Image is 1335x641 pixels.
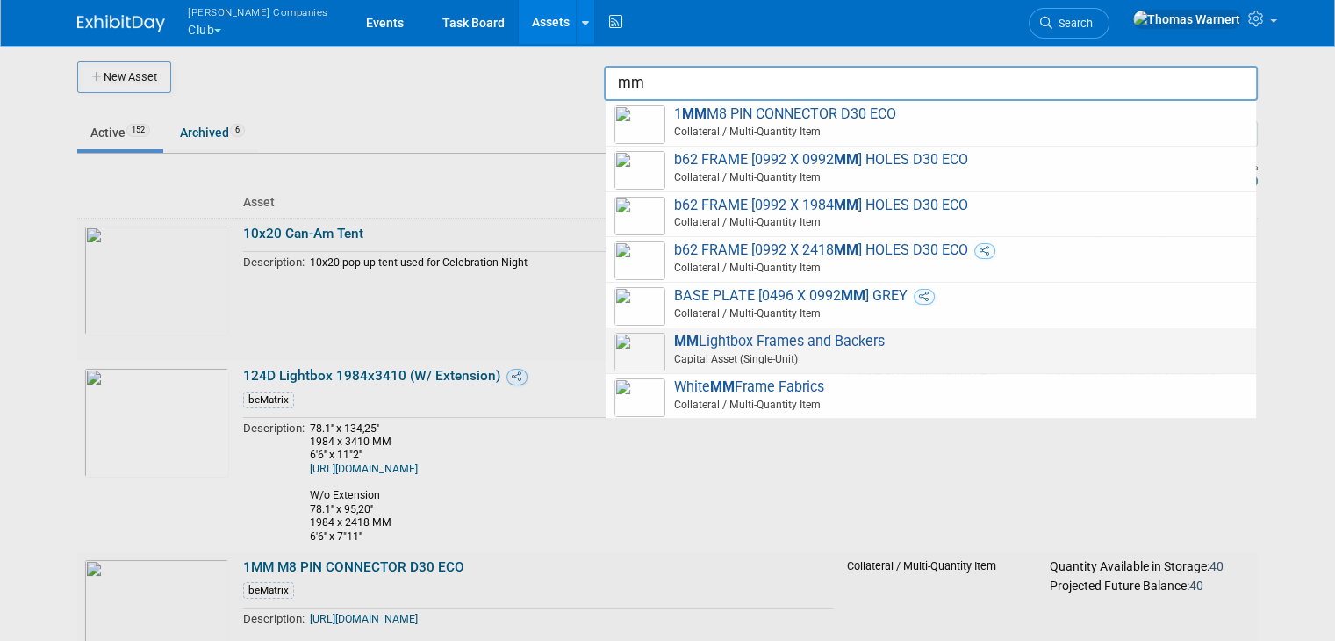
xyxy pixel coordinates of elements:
span: Collateral / Multi-Quantity Item [620,260,1247,276]
strong: MM [834,197,858,213]
strong: MM [834,151,858,168]
span: BASE PLATE [0496 X 0992 ] GREY [614,287,1247,323]
span: Collateral / Multi-Quantity Item [620,306,1247,321]
img: ExhibitDay [77,15,165,32]
span: White Frame Fabrics [614,378,1247,414]
span: Collateral / Multi-Quantity Item [620,214,1247,230]
input: search assets [604,66,1258,101]
span: Collateral / Multi-Quantity Item [620,124,1247,140]
strong: MM [841,287,865,304]
span: Lightbox Frames and Backers [614,333,1247,369]
span: Collateral / Multi-Quantity Item [620,169,1247,185]
span: [PERSON_NAME] Companies [188,3,328,21]
span: Collateral / Multi-Quantity Item [620,397,1247,413]
strong: MM [682,105,707,122]
span: b62 FRAME [0992 X 1984 ] HOLES D30 ECO [614,197,1247,233]
span: b62 FRAME [0992 X 2418 ] HOLES D30 ECO [614,241,1247,277]
span: b62 FRAME [0992 X 0992 ] HOLES D30 ECO [614,151,1247,187]
img: Thomas Warnert [1132,10,1241,29]
a: Search [1029,8,1109,39]
strong: MM [834,241,858,258]
span: Search [1052,17,1093,30]
strong: MM [710,378,735,395]
span: 1 M8 PIN CONNECTOR D30 ECO [614,105,1247,141]
strong: MM [674,333,699,349]
span: Capital Asset (Single-Unit) [620,351,1247,367]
